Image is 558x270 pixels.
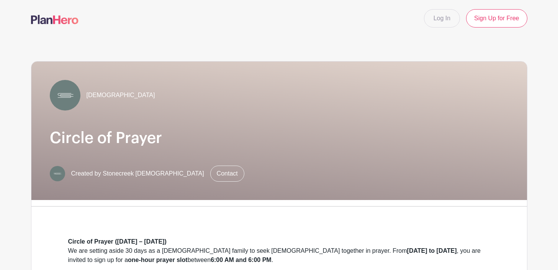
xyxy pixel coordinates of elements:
[50,80,80,111] img: Youth%20Logo%20Variations.png
[68,238,167,245] strong: Circle of Prayer ([DATE] – [DATE])
[128,257,188,263] strong: one-hour prayer slot
[211,257,272,263] strong: 6:00 AM and 6:00 PM
[87,91,155,100] span: [DEMOGRAPHIC_DATA]
[50,166,65,181] img: Youth%20Logo%20Variations.png
[424,9,460,28] a: Log In
[31,15,79,24] img: logo-507f7623f17ff9eddc593b1ce0a138ce2505c220e1c5a4e2b4648c50719b7d32.svg
[210,166,244,182] a: Contact
[71,169,204,178] span: Created by Stonecreek [DEMOGRAPHIC_DATA]
[50,129,509,147] h1: Circle of Prayer
[407,247,457,254] strong: [DATE] to [DATE]
[466,9,527,28] a: Sign Up for Free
